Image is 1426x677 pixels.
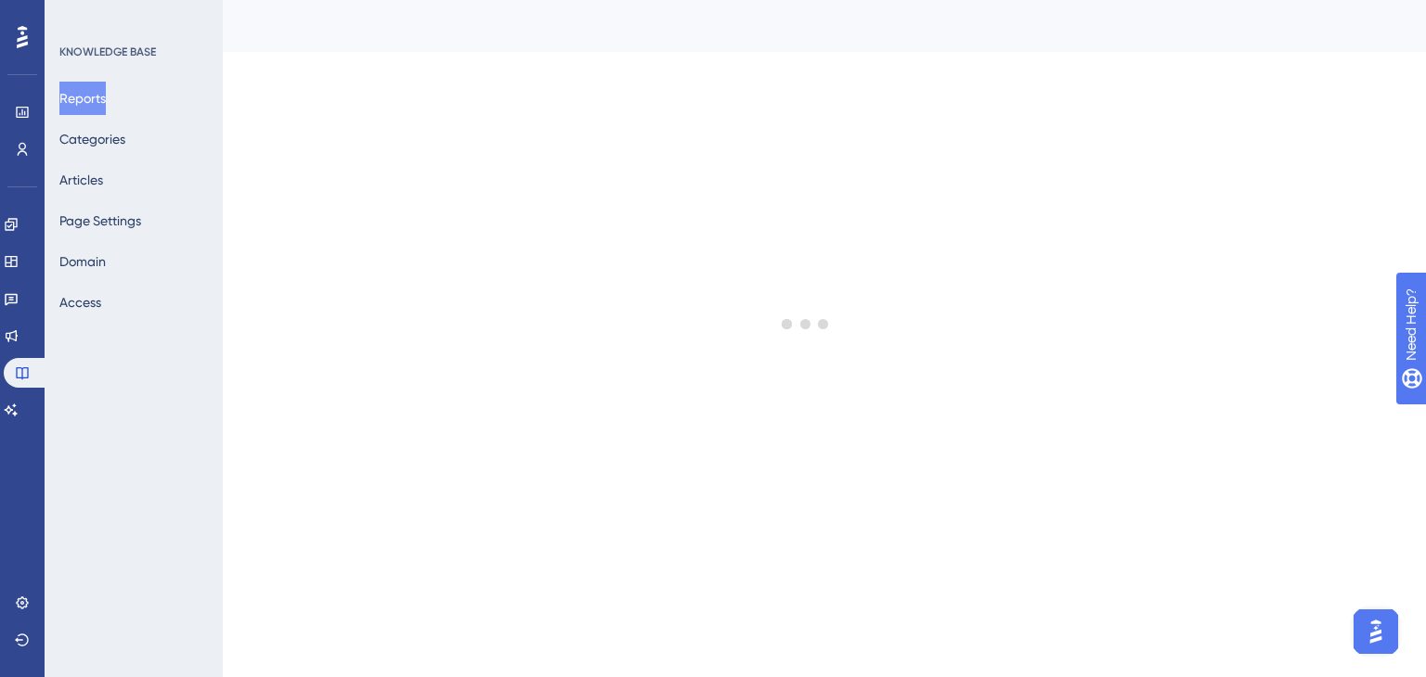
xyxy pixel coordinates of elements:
[59,82,106,115] button: Reports
[59,286,101,319] button: Access
[1348,604,1404,659] iframe: UserGuiding AI Assistant Launcher
[59,204,141,237] button: Page Settings
[59,245,106,278] button: Domain
[59,122,125,156] button: Categories
[59,45,156,59] div: KNOWLEDGE BASE
[44,5,116,27] span: Need Help?
[59,163,103,197] button: Articles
